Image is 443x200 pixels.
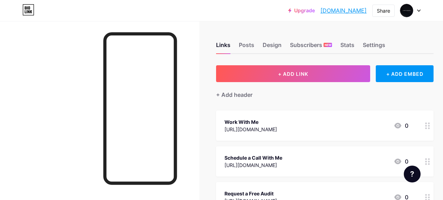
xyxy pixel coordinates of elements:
[224,126,277,133] div: [URL][DOMAIN_NAME]
[216,41,230,53] div: Links
[340,41,354,53] div: Stats
[325,43,331,47] span: NEW
[394,157,408,166] div: 0
[224,118,277,126] div: Work With Me
[400,4,413,17] img: thierrypreye
[363,41,385,53] div: Settings
[216,91,252,99] div: + Add header
[224,190,277,197] div: Request a Free Audit
[224,161,282,169] div: [URL][DOMAIN_NAME]
[216,65,370,82] button: + ADD LINK
[263,41,282,53] div: Design
[278,71,308,77] span: + ADD LINK
[224,154,282,161] div: Schedule a Call With Me
[376,65,434,82] div: + ADD EMBED
[320,6,367,15] a: [DOMAIN_NAME]
[377,7,390,14] div: Share
[288,8,315,13] a: Upgrade
[290,41,332,53] div: Subscribers
[239,41,254,53] div: Posts
[394,121,408,130] div: 0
